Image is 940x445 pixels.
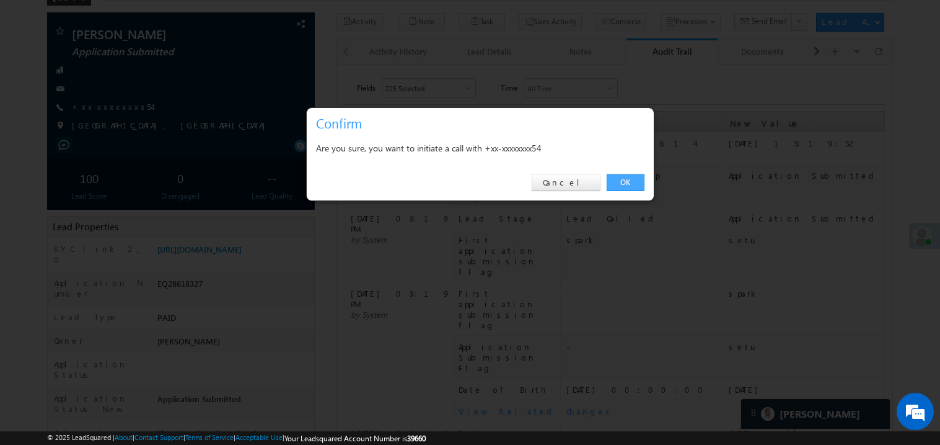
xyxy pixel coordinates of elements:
em: Start Chat [169,349,225,366]
span: Your Leadsquared Account Number is [284,434,426,443]
span: © 2025 LeadSquared | | | | | [47,433,426,443]
textarea: Type your message and hit 'Enter' [16,115,226,339]
div: Are you sure, you want to initiate a call with +xx-xxxxxxxx54 [316,140,644,156]
a: About [115,433,133,441]
a: Contact Support [134,433,183,441]
h3: Confirm [316,112,649,134]
div: Minimize live chat window [203,6,233,36]
img: d_60004797649_company_0_60004797649 [21,65,52,81]
a: Acceptable Use [235,433,283,441]
a: Terms of Service [185,433,234,441]
div: Chat with us now [64,65,208,81]
a: Cancel [532,174,600,191]
a: OK [607,174,644,191]
span: 39660 [407,434,426,443]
